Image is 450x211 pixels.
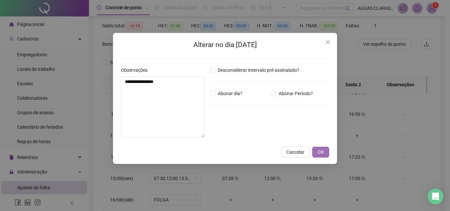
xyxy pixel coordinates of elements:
span: Cancelar [286,148,304,156]
button: Close [323,37,333,47]
span: Desconsiderar intervalo pré-assinalado? [215,66,302,74]
div: Open Intercom Messenger [428,189,443,204]
h2: Alterar no dia [DATE] [121,40,329,50]
button: OK [312,147,329,157]
span: OK [318,148,324,156]
label: Observações [121,66,152,74]
span: close [325,40,330,45]
button: Cancelar [281,147,310,157]
span: Abonar dia? [215,90,245,97]
span: Abonar Período? [276,90,316,97]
